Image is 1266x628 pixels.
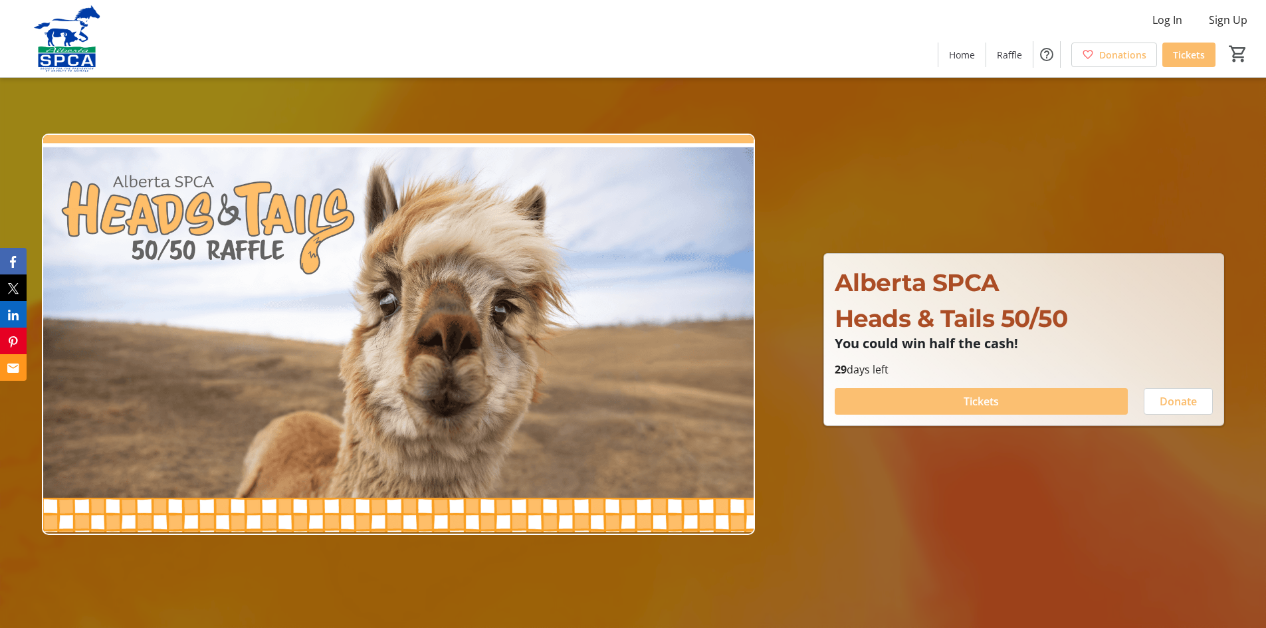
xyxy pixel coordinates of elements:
img: Campaign CTA Media Photo [42,134,755,535]
button: Log In [1142,9,1193,31]
span: 29 [835,362,847,377]
button: Help [1033,41,1060,68]
span: Log In [1152,12,1182,28]
span: Heads & Tails 50/50 [835,304,1068,333]
span: Tickets [1173,48,1205,62]
img: Alberta SPCA's Logo [8,5,126,72]
span: Donations [1099,48,1146,62]
button: Tickets [835,388,1128,415]
a: Donations [1071,43,1157,67]
span: Raffle [997,48,1022,62]
span: Tickets [964,393,999,409]
span: Home [949,48,975,62]
button: Donate [1144,388,1213,415]
button: Cart [1226,42,1250,66]
span: Donate [1160,393,1197,409]
a: Raffle [986,43,1033,67]
span: Alberta SPCA [835,268,1000,297]
p: You could win half the cash! [835,336,1213,351]
span: Sign Up [1209,12,1247,28]
a: Home [938,43,986,67]
p: days left [835,362,1213,377]
button: Sign Up [1198,9,1258,31]
a: Tickets [1162,43,1215,67]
